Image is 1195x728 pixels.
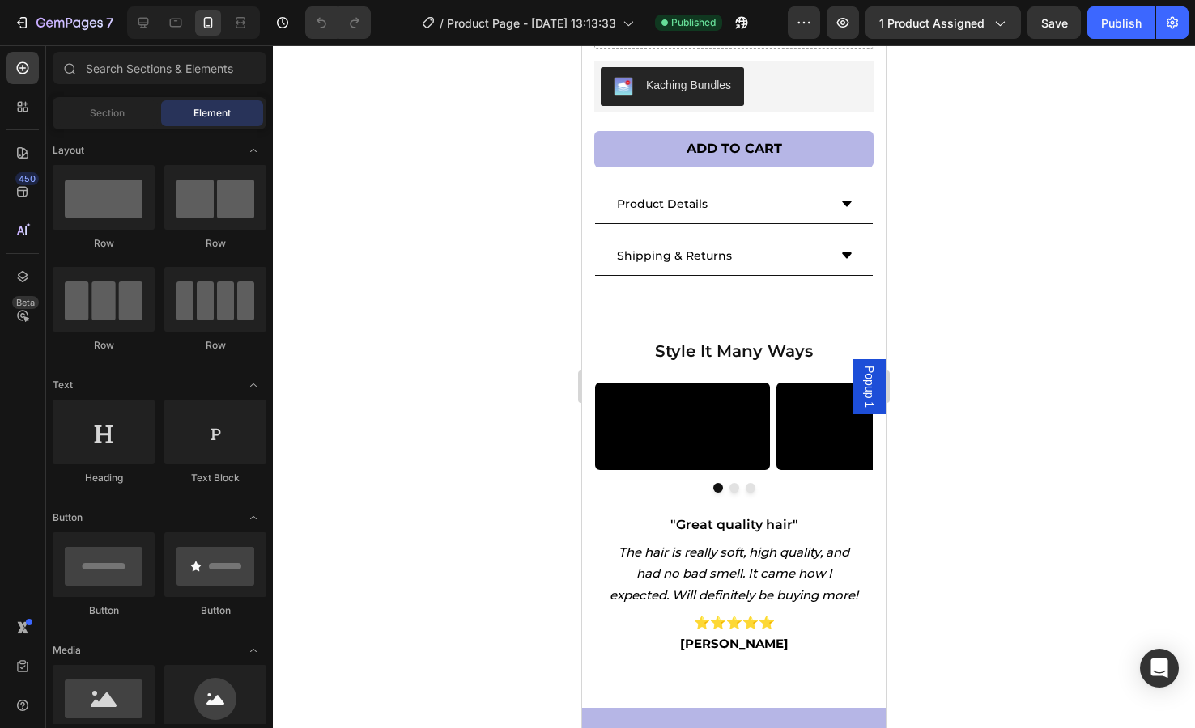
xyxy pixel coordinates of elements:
[53,378,73,392] span: Text
[1101,15,1142,32] div: Publish
[53,603,155,618] div: Button
[1087,6,1155,39] button: Publish
[164,438,173,447] button: Dot
[12,296,39,309] div: Beta
[53,143,84,158] span: Layout
[1041,16,1068,30] span: Save
[53,643,81,658] span: Media
[440,15,444,32] span: /
[1027,6,1081,39] button: Save
[240,372,266,398] span: Toggle open
[164,236,266,251] div: Row
[6,6,121,39] button: 7
[240,637,266,663] span: Toggle open
[53,236,155,251] div: Row
[147,438,157,447] button: Dot
[305,6,371,39] div: Undo/Redo
[53,510,83,525] span: Button
[53,52,266,84] input: Search Sections & Elements
[164,471,266,485] div: Text Block
[240,138,266,163] span: Toggle open
[28,499,276,557] i: The hair is really soft, high quality, and had no bad smell. It came how I expected. Will definit...
[582,45,886,728] iframe: Design area
[98,590,206,606] span: [PERSON_NAME]
[15,172,39,185] div: 450
[53,338,155,353] div: Row
[879,15,984,32] span: 1 product assigned
[106,13,113,32] p: 7
[131,438,141,447] button: Dot
[193,106,231,121] span: Element
[112,569,193,585] span: ⭐⭐⭐⭐⭐
[164,603,266,618] div: Button
[88,472,216,487] span: "Great quality hair"
[865,6,1021,39] button: 1 product assigned
[90,106,125,121] span: Section
[240,505,266,531] span: Toggle open
[1140,649,1179,688] div: Open Intercom Messenger
[671,15,716,30] span: Published
[194,337,369,425] video: Video
[447,15,616,32] span: Product Page - [DATE] 13:13:33
[53,471,155,485] div: Heading
[164,338,266,353] div: Row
